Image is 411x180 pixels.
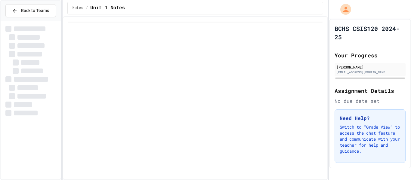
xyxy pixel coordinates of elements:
[5,4,56,17] button: Back to Teams
[21,8,49,14] span: Back to Teams
[386,156,405,174] iframe: chat widget
[73,6,83,11] span: Notes
[335,87,406,95] h2: Assignment Details
[335,51,406,59] h2: Your Progress
[340,124,400,154] p: Switch to "Grade View" to access the chat feature and communicate with your teacher for help and ...
[340,114,400,122] h3: Need Help?
[334,2,353,16] div: My Account
[335,97,406,105] div: No due date set
[336,64,404,70] div: [PERSON_NAME]
[336,70,404,75] div: [EMAIL_ADDRESS][DOMAIN_NAME]
[86,6,88,11] span: /
[335,24,406,41] h1: BCHS CSIS120 2024-25
[90,5,125,12] span: Unit 1 Notes
[361,130,405,155] iframe: chat widget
